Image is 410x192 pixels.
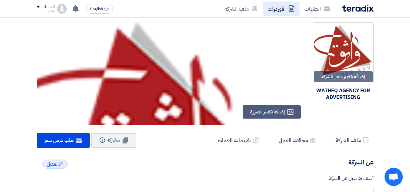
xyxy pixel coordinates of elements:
[218,137,251,144] h5: تقييمات العملاء
[279,137,308,144] h5: مجالات العمل
[47,160,58,168] span: تعديل
[385,168,403,186] a: Open chat
[86,4,113,14] button: English
[45,137,74,144] span: طلب عرض سعر
[91,133,136,148] button: مشاركه
[37,9,55,13] div: عاطف
[335,137,361,144] h5: ملف الشركة
[313,87,374,101] div: WATHEQ AGENCY FOR ADVERTISING
[300,2,335,16] a: الطلبات
[107,136,120,144] span: مشاركه
[57,4,67,14] img: profile_test.png
[37,133,90,148] a: طلب عرض سعر
[250,108,285,116] span: إضافة/تغيير الصورة
[37,158,374,166] h4: عن الشركة
[314,71,373,82] div: إضافة/تغيير شعار الشركة
[90,7,103,11] span: English
[37,175,374,182] div: أضف تفاصيل عن الشركة
[342,5,374,12] img: Teradix logo
[263,2,300,16] a: الأوردرات
[42,5,55,10] div: الحساب
[220,2,263,16] a: ملف الشركة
